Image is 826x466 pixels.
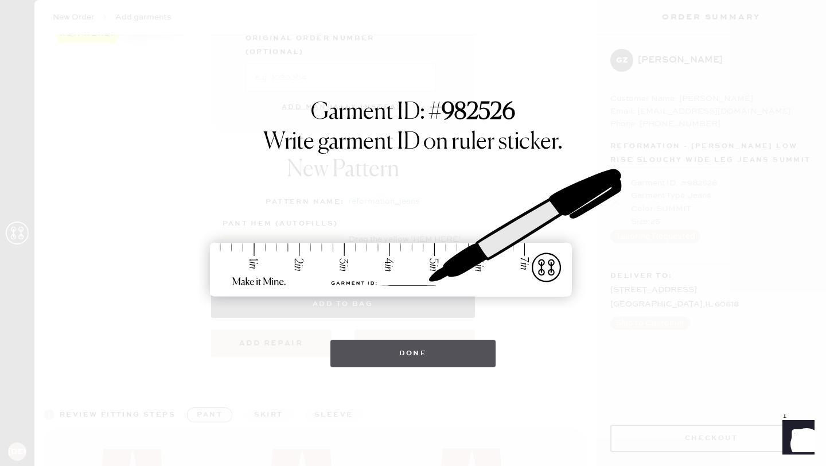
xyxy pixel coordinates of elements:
[263,129,563,156] h1: Write garment ID on ruler sticker.
[198,139,628,328] img: ruler-sticker-sharpie.svg
[330,340,496,367] button: Done
[311,99,515,129] h1: Garment ID: #
[442,101,515,124] strong: 982526
[772,414,821,464] iframe: Front Chat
